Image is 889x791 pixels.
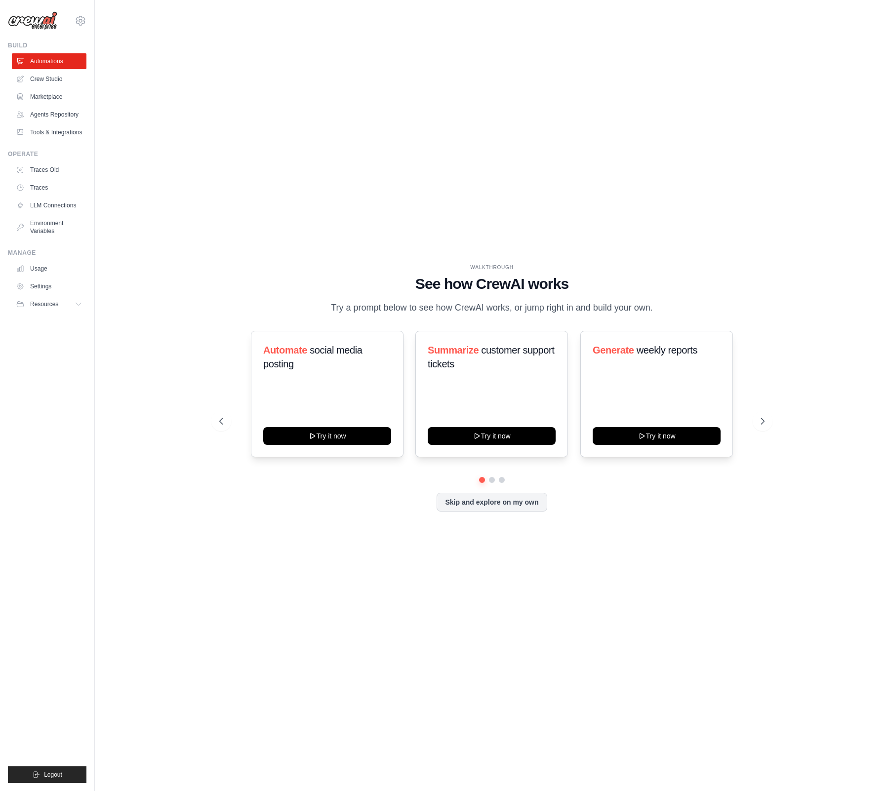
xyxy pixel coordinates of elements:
[219,275,765,293] h1: See how CrewAI works
[428,345,479,356] span: Summarize
[12,261,86,277] a: Usage
[12,198,86,213] a: LLM Connections
[12,89,86,105] a: Marketplace
[263,345,307,356] span: Automate
[8,41,86,49] div: Build
[12,71,86,87] a: Crew Studio
[326,301,658,315] p: Try a prompt below to see how CrewAI works, or jump right in and build your own.
[263,345,363,369] span: social media posting
[12,53,86,69] a: Automations
[8,11,57,30] img: Logo
[8,150,86,158] div: Operate
[219,264,765,271] div: WALKTHROUGH
[428,345,554,369] span: customer support tickets
[12,278,86,294] a: Settings
[593,427,721,445] button: Try it now
[428,427,556,445] button: Try it now
[12,124,86,140] a: Tools & Integrations
[12,162,86,178] a: Traces Old
[12,215,86,239] a: Environment Variables
[437,493,547,512] button: Skip and explore on my own
[12,107,86,122] a: Agents Repository
[12,296,86,312] button: Resources
[44,771,62,779] span: Logout
[12,180,86,196] a: Traces
[263,427,391,445] button: Try it now
[30,300,58,308] span: Resources
[636,345,697,356] span: weekly reports
[8,766,86,783] button: Logout
[593,345,634,356] span: Generate
[8,249,86,257] div: Manage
